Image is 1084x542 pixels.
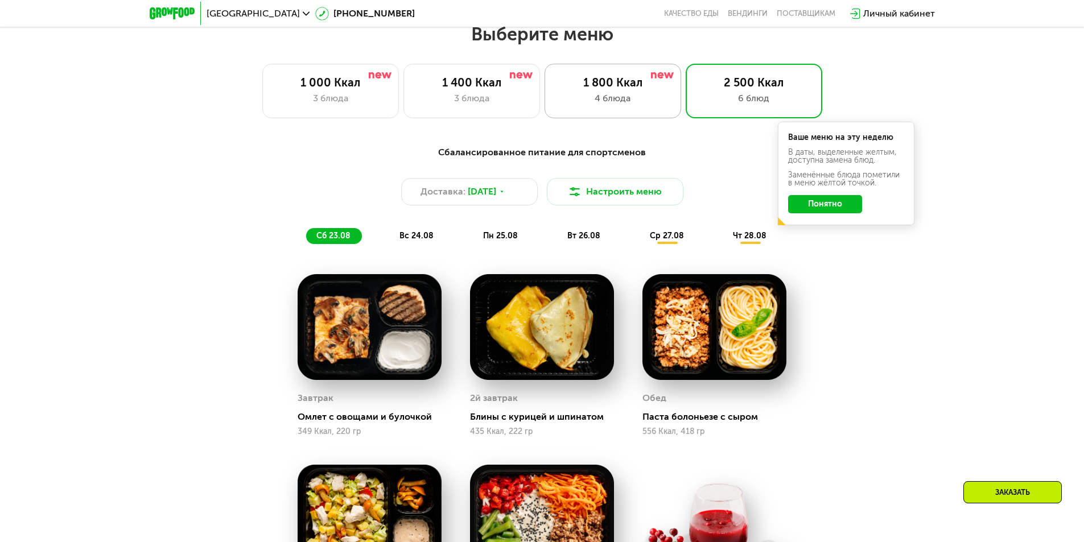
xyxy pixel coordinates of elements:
div: 3 блюда [415,92,528,105]
div: 6 блюд [698,92,810,105]
span: вс 24.08 [399,231,434,241]
div: 2й завтрак [470,390,518,407]
span: вт 26.08 [567,231,600,241]
a: Качество еды [664,9,719,18]
div: Блины с курицей и шпинатом [470,411,623,423]
span: Доставка: [421,185,465,198]
h2: Выберите меню [36,23,1048,45]
div: 349 Ккал, 220 гр [298,427,442,436]
div: 4 блюда [557,92,669,105]
div: поставщикам [777,9,835,18]
button: Настроить меню [547,178,683,205]
div: 556 Ккал, 418 гр [642,427,786,436]
div: Паста болоньезе с сыром [642,411,796,423]
a: Вендинги [728,9,768,18]
div: В даты, выделенные желтым, доступна замена блюд. [788,148,904,164]
span: ср 27.08 [650,231,684,241]
div: 3 блюда [274,92,387,105]
span: чт 28.08 [733,231,766,241]
span: [DATE] [468,185,496,198]
div: 1 400 Ккал [415,76,528,89]
div: Личный кабинет [863,7,935,20]
a: [PHONE_NUMBER] [315,7,415,20]
div: 1 800 Ккал [557,76,669,89]
span: пн 25.08 [483,231,518,241]
div: Обед [642,390,666,407]
div: 2 500 Ккал [698,76,810,89]
div: 1 000 Ккал [274,76,387,89]
div: Ваше меню на эту неделю [788,134,904,142]
span: сб 23.08 [316,231,351,241]
div: Завтрак [298,390,333,407]
div: Заказать [963,481,1062,503]
div: Заменённые блюда пометили в меню жёлтой точкой. [788,171,904,187]
span: [GEOGRAPHIC_DATA] [207,9,300,18]
div: Омлет с овощами и булочкой [298,411,451,423]
div: Сбалансированное питание для спортсменов [205,146,879,160]
button: Понятно [788,195,862,213]
div: 435 Ккал, 222 гр [470,427,614,436]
